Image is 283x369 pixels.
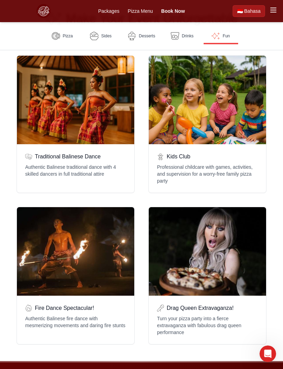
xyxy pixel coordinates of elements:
[171,32,179,40] img: Drinks
[260,345,276,362] iframe: Intercom live chat
[52,32,60,40] img: Pizza
[90,32,98,40] img: Sides
[149,56,266,144] div: Kids Club
[17,56,134,144] div: Traditional Balinese Dance
[25,164,126,177] p: Authentic Balinese traditional dance with 4 skilled dancers in full traditional attire
[35,153,101,161] h4: Traditional Balinese Dance
[128,8,153,15] a: Pizza Menu
[157,305,164,312] img: microphone-stand
[63,33,73,39] span: Pizza
[35,304,94,312] h4: Fire Dance Spectacular!
[233,5,265,17] a: Beralih ke Bahasa Indonesia
[149,207,266,296] div: Drag Queen Extravaganza!
[165,28,199,44] a: Drinks
[128,32,136,40] img: Desserts
[17,55,135,193] a: Traditional Balinese Dance masks-theater Traditional Balinese Dance Authentic Balinese traditiona...
[122,28,160,44] a: Desserts
[45,28,79,44] a: Pizza
[25,153,32,160] img: masks-theater
[161,8,185,15] a: Book Now
[148,207,266,344] a: Drag Queen Extravaganza! microphone-stand Drag Queen Extravaganza! Turn your pizza party into a f...
[244,8,261,15] span: Bahasa
[139,33,155,39] span: Desserts
[223,33,230,39] span: Fun
[148,55,266,193] a: Kids Club baby Kids Club Professional childcare with games, activities, and supervision for a wor...
[25,305,32,312] img: fire
[167,153,190,161] h4: Kids Club
[25,315,126,329] p: Authentic Balinese fire dance with mesmerizing movements and daring fire stunts
[17,207,135,344] a: Fire Dance Spectacular! fire Fire Dance Spectacular! Authentic Balinese fire dance with mesmerizi...
[98,8,119,15] a: Packages
[204,28,238,44] a: Fun
[101,33,111,39] span: Sides
[212,32,220,40] img: Fun
[37,4,50,18] img: Bali Pizza Party Logo
[17,207,134,296] div: Fire Dance Spectacular!
[84,28,118,44] a: Sides
[157,315,258,336] p: Turn your pizza party into a fierce extravaganza with fabulous drag queen performance
[182,33,194,39] span: Drinks
[157,153,164,160] img: baby
[167,304,234,312] h4: Drag Queen Extravaganza!
[157,164,258,184] p: Professional childcare with games, activities, and supervision for a worry-free family pizza party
